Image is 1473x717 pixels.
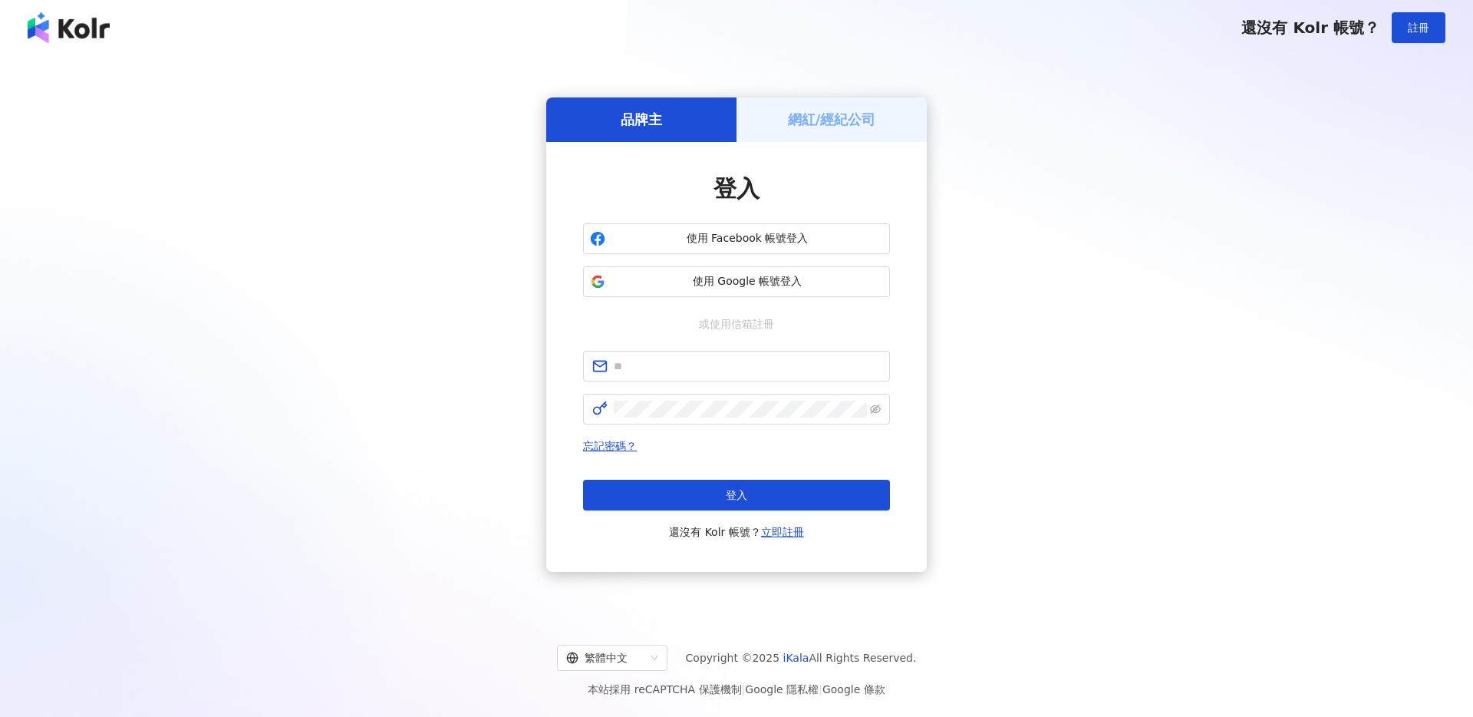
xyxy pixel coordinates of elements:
[583,223,890,254] button: 使用 Facebook 帳號登入
[726,489,747,501] span: 登入
[611,231,883,246] span: 使用 Facebook 帳號登入
[1408,21,1429,34] span: 註冊
[1392,12,1445,43] button: 註冊
[28,12,110,43] img: logo
[761,526,804,538] a: 立即註冊
[819,683,822,696] span: |
[742,683,746,696] span: |
[566,646,644,670] div: 繁體中文
[745,683,819,696] a: Google 隱私權
[713,175,760,202] span: 登入
[611,274,883,289] span: 使用 Google 帳號登入
[1241,18,1379,37] span: 還沒有 Kolr 帳號？
[583,440,637,452] a: 忘記密碼？
[688,316,785,332] span: 或使用信箱註冊
[621,110,662,129] h5: 品牌主
[822,683,885,696] a: Google 條款
[669,523,804,541] span: 還沒有 Kolr 帳號？
[788,110,876,129] h5: 網紅/經紀公司
[583,266,890,297] button: 使用 Google 帳號登入
[870,404,881,415] span: eye-invisible
[686,649,917,667] span: Copyright © 2025 All Rights Reserved.
[583,480,890,510] button: 登入
[588,680,885,699] span: 本站採用 reCAPTCHA 保護機制
[783,652,809,664] a: iKala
